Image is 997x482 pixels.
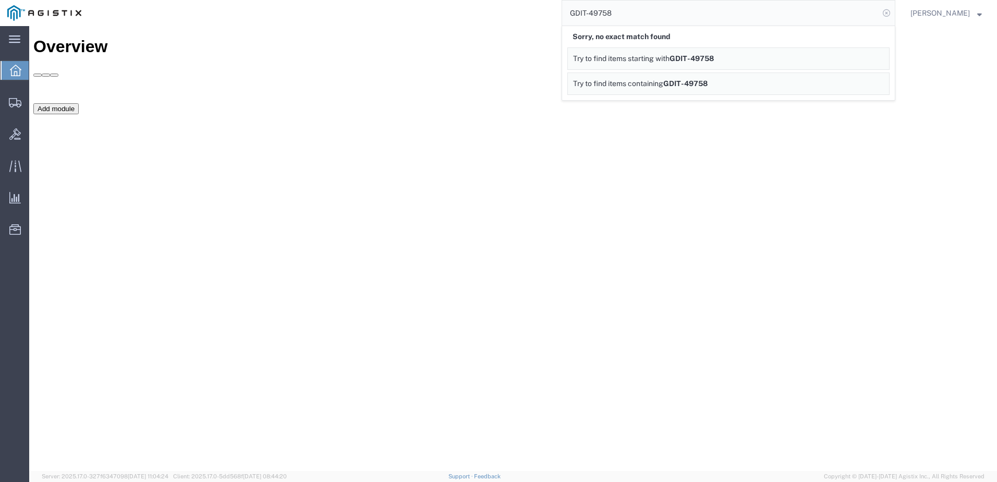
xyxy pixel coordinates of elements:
span: [DATE] 11:04:24 [128,473,168,479]
span: GDIT-49758 [670,54,714,63]
iframe: FS Legacy Container [29,26,997,471]
img: logo [7,5,81,21]
span: Dylan Jewell [910,7,970,19]
div: Sorry, no exact match found [567,26,890,47]
input: Search for shipment number, reference number [562,1,879,26]
span: Client: 2025.17.0-5dd568f [173,473,287,479]
span: GDIT-49758 [663,79,708,88]
span: Server: 2025.17.0-327f6347098 [42,473,168,479]
span: Try to find items containing [573,79,663,88]
a: Feedback [474,473,501,479]
a: Support [448,473,475,479]
span: Copyright © [DATE]-[DATE] Agistix Inc., All Rights Reserved [824,472,984,481]
button: [PERSON_NAME] [910,7,982,19]
span: [DATE] 08:44:20 [243,473,287,479]
span: Try to find items starting with [573,54,670,63]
